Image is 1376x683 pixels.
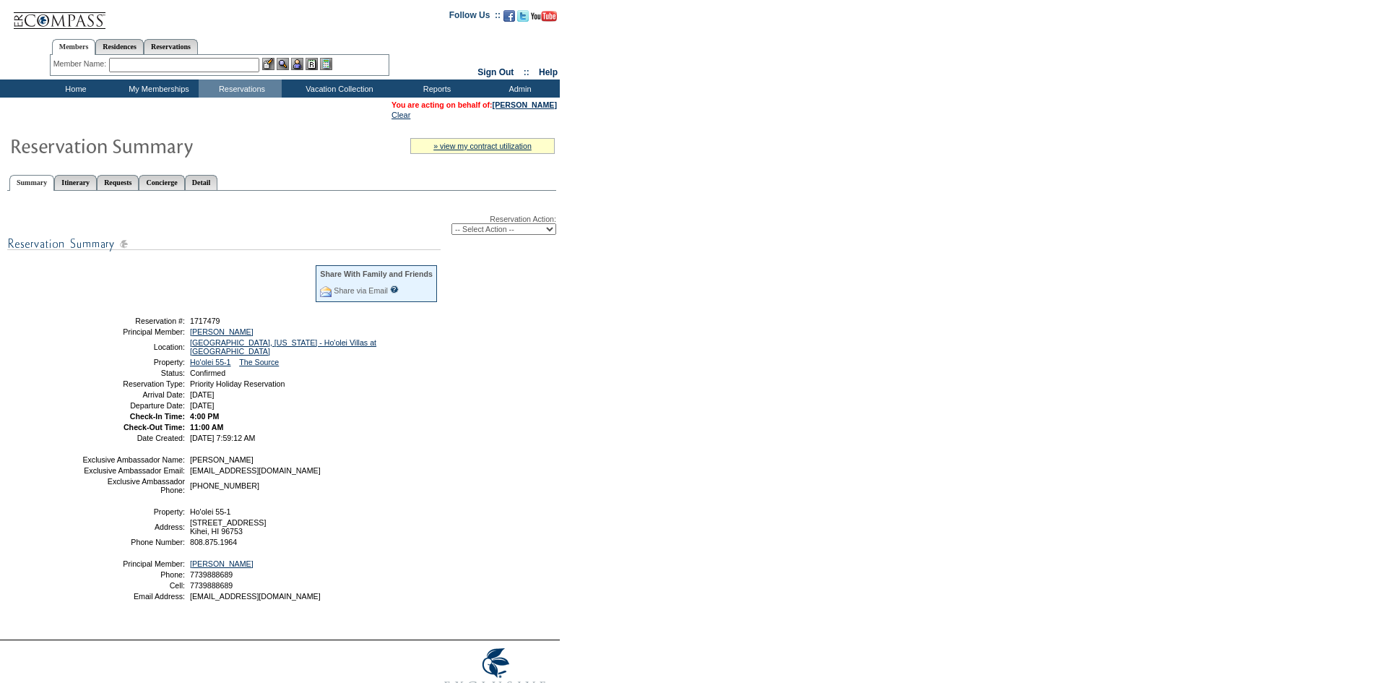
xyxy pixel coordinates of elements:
[391,111,410,119] a: Clear
[82,317,185,325] td: Reservation #:
[493,100,557,109] a: [PERSON_NAME]
[190,412,219,421] span: 4:00 PM
[190,317,220,325] span: 1717479
[190,538,237,546] span: 808.875.1964
[82,338,185,356] td: Location:
[306,58,318,70] img: Reservations
[82,327,185,336] td: Principal Member:
[82,379,185,388] td: Reservation Type:
[190,338,376,356] a: [GEOGRAPHIC_DATA], [US_STATE] - Ho'olei Villas at [GEOGRAPHIC_DATA]
[433,142,532,150] a: » view my contract utilization
[82,570,185,579] td: Phone:
[282,80,394,98] td: Vacation Collection
[190,423,223,431] span: 11:00 AM
[82,358,185,366] td: Property:
[391,100,557,109] span: You are acting on behalf of:
[190,518,266,536] span: [STREET_ADDRESS] Kihei, HI 96753
[524,67,529,77] span: ::
[320,58,332,70] img: b_calculator.gif
[52,39,96,55] a: Members
[82,390,185,399] td: Arrival Date:
[190,559,254,568] a: [PERSON_NAME]
[190,434,255,442] span: [DATE] 7:59:12 AM
[9,131,298,160] img: Reservaton Summary
[239,358,279,366] a: The Source
[190,401,215,410] span: [DATE]
[291,58,303,70] img: Impersonate
[54,175,97,190] a: Itinerary
[124,423,185,431] strong: Check-Out Time:
[449,9,501,26] td: Follow Us ::
[190,581,233,590] span: 7739888689
[82,477,185,494] td: Exclusive Ambassador Phone:
[320,270,433,278] div: Share With Family and Friends
[82,507,185,516] td: Property:
[82,592,185,601] td: Email Address:
[97,175,139,190] a: Requests
[82,559,185,568] td: Principal Member:
[139,175,184,190] a: Concierge
[394,80,477,98] td: Reports
[82,434,185,442] td: Date Created:
[190,369,225,377] span: Confirmed
[82,401,185,410] td: Departure Date:
[82,466,185,475] td: Exclusive Ambassador Email:
[190,358,231,366] a: Ho'olei 55-1
[116,80,199,98] td: My Memberships
[390,285,399,293] input: What is this?
[185,175,218,190] a: Detail
[53,58,109,70] div: Member Name:
[7,235,441,253] img: subTtlResSummary.gif
[531,14,557,23] a: Subscribe to our YouTube Channel
[277,58,289,70] img: View
[82,455,185,464] td: Exclusive Ambassador Name:
[82,538,185,546] td: Phone Number:
[503,14,515,23] a: Become our fan on Facebook
[539,67,558,77] a: Help
[517,10,529,22] img: Follow us on Twitter
[7,215,556,235] div: Reservation Action:
[190,390,215,399] span: [DATE]
[190,507,231,516] span: Ho'olei 55-1
[33,80,116,98] td: Home
[82,369,185,377] td: Status:
[262,58,274,70] img: b_edit.gif
[190,327,254,336] a: [PERSON_NAME]
[82,581,185,590] td: Cell:
[477,80,560,98] td: Admin
[190,481,259,490] span: [PHONE_NUMBER]
[95,39,144,54] a: Residences
[190,466,321,475] span: [EMAIL_ADDRESS][DOMAIN_NAME]
[517,14,529,23] a: Follow us on Twitter
[190,570,233,579] span: 7739888689
[503,10,515,22] img: Become our fan on Facebook
[334,286,388,295] a: Share via Email
[477,67,514,77] a: Sign Out
[531,11,557,22] img: Subscribe to our YouTube Channel
[82,518,185,536] td: Address:
[130,412,185,421] strong: Check-In Time:
[190,455,254,464] span: [PERSON_NAME]
[190,379,285,388] span: Priority Holiday Reservation
[190,592,321,601] span: [EMAIL_ADDRESS][DOMAIN_NAME]
[9,175,54,191] a: Summary
[199,80,282,98] td: Reservations
[144,39,198,54] a: Reservations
